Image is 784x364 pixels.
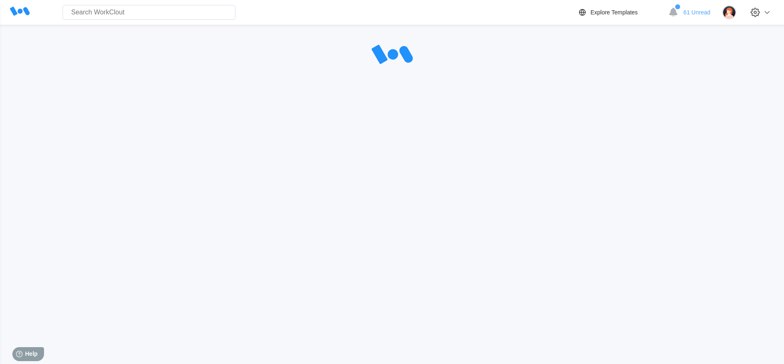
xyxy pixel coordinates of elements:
div: Explore Templates [591,9,638,16]
input: Search WorkClout [63,5,235,20]
span: 61 Unread [684,9,710,16]
a: Explore Templates [577,7,664,17]
img: user-2.png [722,5,736,19]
